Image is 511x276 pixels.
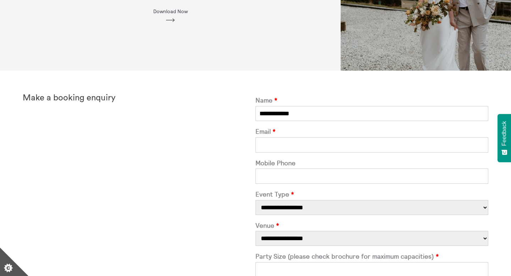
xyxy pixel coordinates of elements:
[23,94,116,102] strong: Make a booking enquiry
[153,9,188,14] span: Download Now
[255,191,488,198] label: Event Type
[255,253,488,260] label: Party Size (please check brochure for maximum capacities)
[255,97,488,104] label: Name
[255,128,488,136] label: Email
[498,114,511,162] button: Feedback - Show survey
[255,222,488,230] label: Venue
[255,160,488,167] label: Mobile Phone
[501,121,507,146] span: Feedback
